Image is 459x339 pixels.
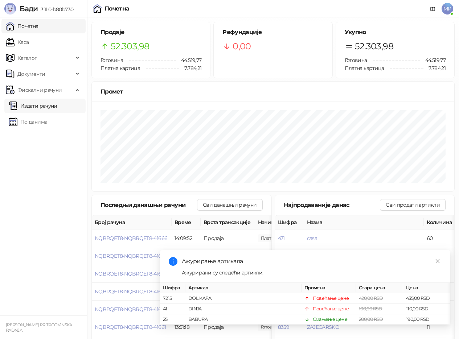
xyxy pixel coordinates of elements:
[104,6,130,12] div: Почетна
[92,215,172,230] th: Број рачуна
[95,324,166,330] button: NQBRQET8-NQBRQET8-41661
[160,304,185,314] td: 41
[172,247,201,265] td: 14:05:37
[434,257,442,265] a: Close
[380,199,446,211] button: Сви продати артикли
[222,28,323,37] h5: Рефундације
[101,57,123,63] span: Готовина
[345,65,384,71] span: Платна картица
[355,40,393,53] span: 52.303,98
[442,3,453,15] span: MP
[302,283,356,293] th: Промена
[420,56,446,64] span: 44.519,77
[356,283,403,293] th: Стара цена
[182,257,442,266] div: Ажурирање артикала
[313,316,347,323] div: Смањење цене
[201,230,255,247] td: Продаја
[185,304,302,314] td: DINJA
[17,67,45,81] span: Документи
[304,215,424,230] th: Назив
[169,257,177,266] span: info-circle
[182,269,442,277] div: Ажурирани су следећи артикли:
[6,322,72,333] small: [PERSON_NAME] PR TRGOVINSKA RADNJA
[403,304,450,314] td: 110,00 RSD
[95,235,167,241] button: NQBRQET8-NQBRQET8-41666
[160,314,185,325] td: 25
[424,247,456,265] td: 56
[185,283,302,293] th: Артикал
[359,295,383,301] span: 420,00 RSD
[284,200,380,210] div: Најпродаваније данас
[185,293,302,304] td: DOL KAFA
[359,306,382,311] span: 100,00 RSD
[4,3,16,15] img: Logo
[424,230,456,247] td: 60
[427,3,439,15] a: Документација
[201,247,255,265] td: Продаја
[17,83,62,97] span: Фискални рачуни
[95,306,167,313] button: NQBRQET8-NQBRQET8-41662
[9,99,57,113] a: Издати рачуни
[17,51,37,65] span: Каталог
[101,87,446,96] div: Промет
[403,314,450,325] td: 190,00 RSD
[345,28,446,37] h5: Укупно
[160,293,185,304] td: 7215
[233,40,251,53] span: 0,00
[95,288,167,295] button: NQBRQET8-NQBRQET8-41663
[95,253,167,259] button: NQBRQET8-NQBRQET8-41665
[275,215,304,230] th: Шифра
[95,270,167,277] button: NQBRQET8-NQBRQET8-41664
[6,35,29,49] a: Каса
[258,234,297,242] span: 210,00
[172,215,201,230] th: Време
[101,200,197,210] div: Последњи данашњи рачуни
[179,64,201,72] span: 7.784,21
[201,215,255,230] th: Врста трансакције
[185,314,302,325] td: BABURA
[255,215,328,230] th: Начини плаћања
[101,28,201,37] h5: Продаје
[403,283,450,293] th: Цена
[345,57,367,63] span: Готовина
[160,283,185,293] th: Шифра
[423,64,446,72] span: 7.784,21
[176,56,201,64] span: 44.519,77
[424,215,456,230] th: Количина
[359,317,383,322] span: 200,00 RSD
[172,230,201,247] td: 14:09:52
[313,295,349,302] div: Повећање цене
[101,65,140,71] span: Платна картица
[6,19,38,33] a: Почетна
[9,115,47,129] a: По данима
[278,235,285,241] button: 471
[307,235,317,241] button: casa
[197,199,262,211] button: Сви данашњи рачуни
[20,4,38,13] span: Бади
[111,40,149,53] span: 52.303,98
[435,259,440,264] span: close
[313,305,349,313] div: Повећање цене
[403,293,450,304] td: 435,00 RSD
[38,6,73,13] span: 3.11.0-b80b730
